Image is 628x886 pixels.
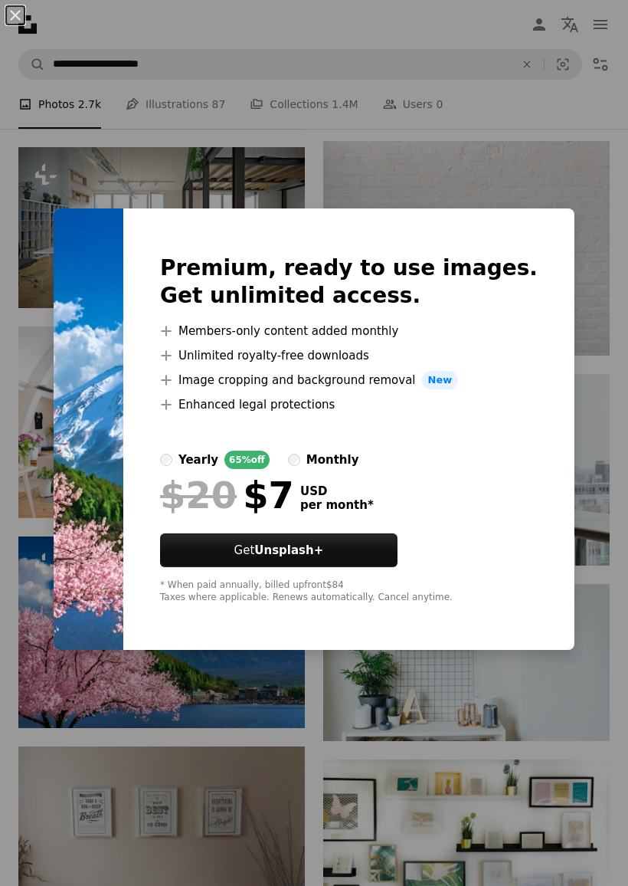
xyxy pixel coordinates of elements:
span: $20 [160,475,237,515]
img: premium_photo-1661964177687-57387c2cbd14 [54,208,123,650]
span: USD [300,484,374,498]
div: 65% off [224,451,270,469]
span: New [422,371,459,389]
button: GetUnsplash+ [160,533,397,567]
li: Image cropping and background removal [160,371,538,389]
li: Unlimited royalty-free downloads [160,346,538,365]
div: * When paid annually, billed upfront $84 Taxes where applicable. Renews automatically. Cancel any... [160,579,538,604]
input: yearly65%off [160,454,172,466]
li: Enhanced legal protections [160,395,538,414]
span: per month * [300,498,374,512]
h2: Premium, ready to use images. Get unlimited access. [160,254,538,310]
li: Members-only content added monthly [160,322,538,340]
input: monthly [288,454,300,466]
div: monthly [306,451,359,469]
strong: Unsplash+ [254,543,323,557]
div: yearly [178,451,218,469]
div: $7 [160,475,294,515]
